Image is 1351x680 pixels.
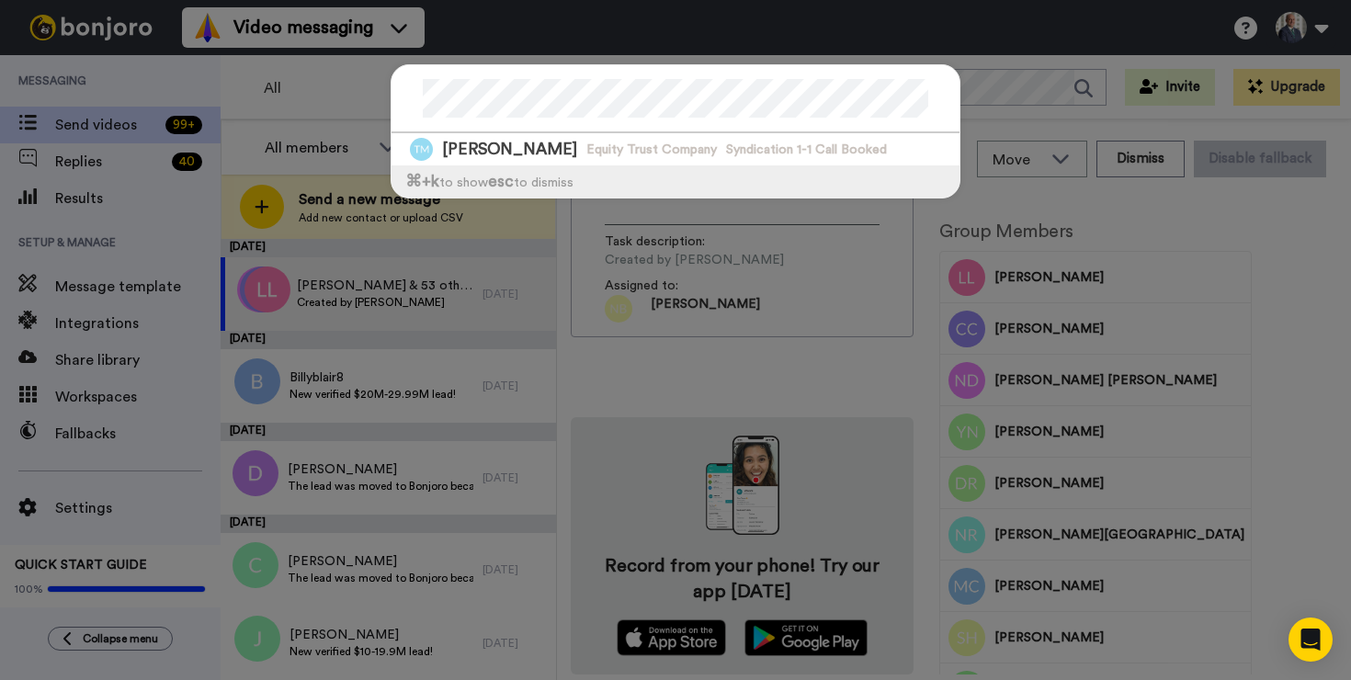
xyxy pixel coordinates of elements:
[392,165,959,198] div: to show to dismiss
[586,141,717,159] span: Equity Trust Company
[1289,618,1333,662] div: Open Intercom Messenger
[410,138,433,161] img: Image of Tyler McGee
[726,141,887,159] span: Syndication 1-1 Call Booked
[442,138,577,161] span: [PERSON_NAME]
[405,174,439,189] span: ⌘ +k
[392,133,959,165] a: Image of Tyler McGee[PERSON_NAME]Equity Trust CompanySyndication 1-1 Call Booked
[488,174,514,189] span: esc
